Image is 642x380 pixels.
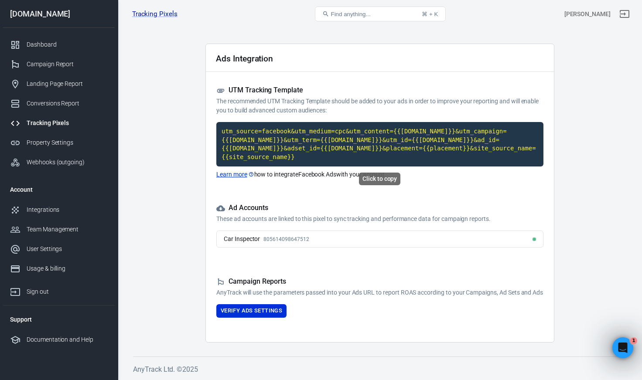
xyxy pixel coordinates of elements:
[3,309,115,330] li: Support
[27,287,108,296] div: Sign out
[133,364,627,375] h6: AnyTrack Ltd. © 2025
[3,220,115,239] a: Team Management
[422,11,438,17] div: ⌘ + K
[3,10,115,18] div: [DOMAIN_NAME]
[27,225,108,234] div: Team Management
[216,122,543,166] code: Click to copy
[27,244,108,254] div: User Settings
[630,337,637,344] span: 1
[216,214,543,224] p: These ad accounts are linked to this pixel to sync tracking and performance data for campaign rep...
[27,264,108,273] div: Usage & billing
[27,138,108,147] div: Property Settings
[3,133,115,153] a: Property Settings
[3,113,115,133] a: Tracking Pixels
[3,179,115,200] li: Account
[612,337,633,358] iframe: Intercom live chat
[331,11,371,17] span: Find anything...
[216,288,543,297] p: AnyTrack will use the parameters passed into your Ads URL to report ROAS according to your Campai...
[224,234,260,244] div: Car Inspector
[359,173,400,185] div: Click to copy
[216,170,543,179] p: how to integrate Facebook Ads with your account.
[27,335,108,344] div: Documentation and Help
[3,94,115,113] a: Conversions Report
[3,259,115,278] a: Usage & billing
[216,170,254,179] a: Learn more
[614,3,635,24] a: Sign out
[27,119,108,128] div: Tracking Pixels
[315,7,446,21] button: Find anything...⌘ + K
[263,236,309,242] span: 805614098647512
[564,10,611,19] div: Account id: Z7eiIvhy
[216,204,543,213] h5: Ad Accounts
[216,277,543,286] h5: Campaign Reports
[27,79,108,88] div: Landing Page Report
[27,40,108,49] div: Dashboard
[27,158,108,167] div: Webhooks (outgoing)
[27,205,108,214] div: Integrations
[216,54,273,63] h2: Ads Integration
[216,86,543,95] h5: UTM Tracking Template
[27,60,108,69] div: Campaign Report
[3,54,115,74] a: Campaign Report
[216,97,543,115] p: The recommended UTM Tracking Template should be added to your ads in order to improve your report...
[3,153,115,172] a: Webhooks (outgoing)
[132,10,178,19] a: Tracking Pixels
[3,74,115,94] a: Landing Page Report
[3,278,115,302] a: Sign out
[3,239,115,259] a: User Settings
[3,35,115,54] a: Dashboard
[3,200,115,220] a: Integrations
[27,99,108,108] div: Conversions Report
[216,304,287,318] button: Verify Ads Settings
